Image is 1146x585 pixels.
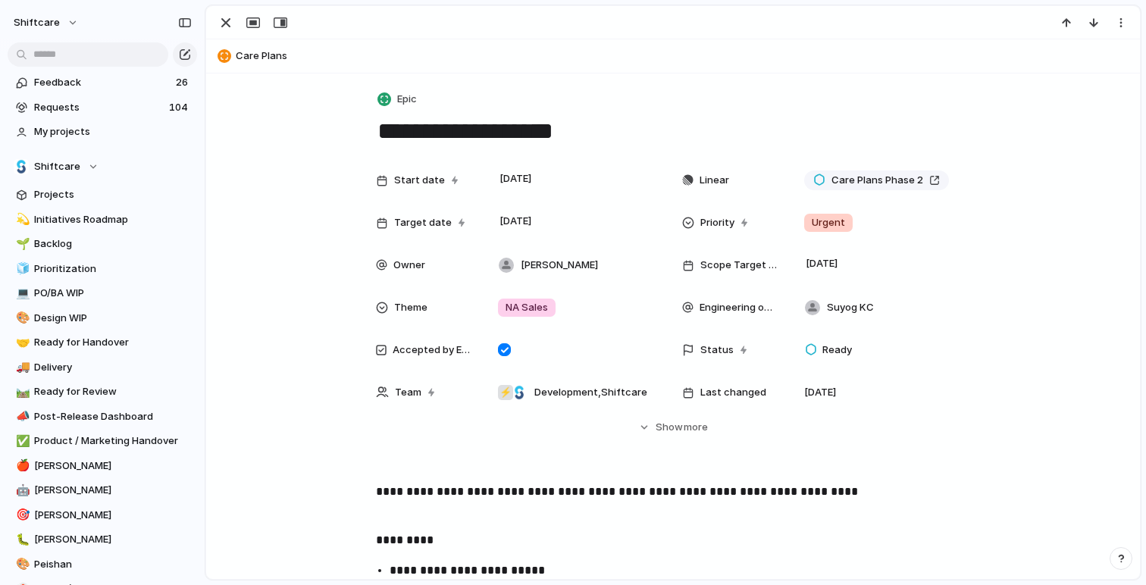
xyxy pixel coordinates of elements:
a: Feedback26 [8,71,197,94]
span: [PERSON_NAME] [34,532,192,547]
span: Engineering owner [700,300,779,315]
span: Ready [822,343,852,358]
span: Owner [393,258,425,273]
button: 🐛 [14,532,29,547]
a: 💫Initiatives Roadmap [8,208,197,231]
button: 🎨 [14,557,29,572]
div: 💻PO/BA WIP [8,282,197,305]
span: Care Plans [236,48,1133,64]
div: 🧊 [16,260,27,277]
span: Ready for Review [34,384,192,399]
span: Post-Release Dashboard [34,409,192,424]
a: ✅Product / Marketing Handover [8,430,197,452]
span: 26 [176,75,191,90]
span: Product / Marketing Handover [34,433,192,449]
button: Shiftcare [8,155,197,178]
button: 📣 [14,409,29,424]
div: 🎨 [16,555,27,573]
span: [PERSON_NAME] [34,458,192,474]
button: 🚚 [14,360,29,375]
span: Team [395,385,421,400]
div: ✅ [16,433,27,450]
a: 🎨Design WIP [8,307,197,330]
a: Care Plans Phase 2 [804,170,949,190]
button: 🛤️ [14,384,29,399]
div: 💫 [16,211,27,228]
span: [DATE] [802,255,842,273]
a: 📣Post-Release Dashboard [8,405,197,428]
span: Suyog KC [827,300,874,315]
span: Initiatives Roadmap [34,212,192,227]
span: Status [700,343,734,358]
span: Accepted by Engineering [393,343,473,358]
div: 🤝 [16,334,27,352]
span: shiftcare [14,15,60,30]
span: [DATE] [496,212,536,230]
span: Urgent [812,215,845,230]
a: 🎯[PERSON_NAME] [8,504,197,527]
span: Design WIP [34,311,192,326]
span: Linear [700,173,729,188]
span: Priority [700,215,734,230]
div: 📣 [16,408,27,425]
button: 🧊 [14,261,29,277]
button: shiftcare [7,11,86,35]
span: Last changed [700,385,766,400]
a: My projects [8,120,197,143]
div: 🚚 [16,358,27,376]
button: 💻 [14,286,29,301]
div: ⚡ [498,385,513,400]
a: Requests104 [8,96,197,119]
button: Epic [374,89,421,111]
span: more [684,420,708,435]
span: [PERSON_NAME] [521,258,598,273]
a: 🧊Prioritization [8,258,197,280]
span: Requests [34,100,164,115]
button: ✅ [14,433,29,449]
span: Delivery [34,360,192,375]
button: 🤖 [14,483,29,498]
span: [PERSON_NAME] [34,483,192,498]
span: Backlog [34,236,192,252]
a: 🛤️Ready for Review [8,380,197,403]
span: PO/BA WIP [34,286,192,301]
div: 🐛 [16,531,27,549]
a: 🤖[PERSON_NAME] [8,479,197,502]
button: 💫 [14,212,29,227]
a: 🍎[PERSON_NAME] [8,455,197,477]
button: 🤝 [14,335,29,350]
a: 🐛[PERSON_NAME] [8,528,197,551]
a: 🤝Ready for Handover [8,331,197,354]
button: Care Plans [213,44,1133,68]
span: Prioritization [34,261,192,277]
div: 🎯 [16,506,27,524]
span: [PERSON_NAME] [34,508,192,523]
div: 💻 [16,285,27,302]
button: 🍎 [14,458,29,474]
div: 🤖 [16,482,27,499]
span: Epic [397,92,417,107]
span: Peishan [34,557,192,572]
div: 🚚Delivery [8,356,197,379]
span: Target date [394,215,452,230]
div: 🌱Backlog [8,233,197,255]
span: Development , Shiftcare [534,385,647,400]
span: Show [656,420,683,435]
span: [DATE] [496,170,536,188]
a: 🎨Peishan [8,553,197,576]
a: Projects [8,183,197,206]
span: 104 [169,100,191,115]
button: Showmore [376,414,970,441]
button: 🎨 [14,311,29,326]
